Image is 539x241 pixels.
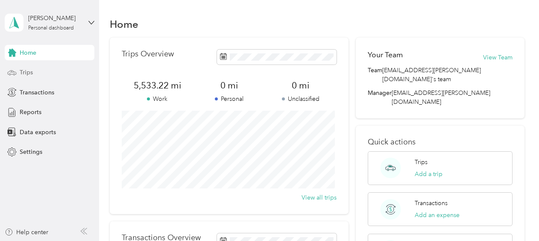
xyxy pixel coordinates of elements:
[28,14,82,23] div: [PERSON_NAME]
[368,88,392,106] span: Manager
[302,193,337,202] button: View all trips
[265,79,337,91] span: 0 mi
[415,199,448,208] p: Transactions
[193,94,265,103] p: Personal
[368,66,382,84] span: Team
[20,68,33,77] span: Trips
[193,79,265,91] span: 0 mi
[122,50,174,59] p: Trips Overview
[483,53,513,62] button: View Team
[415,170,442,179] button: Add a trip
[20,88,54,97] span: Transactions
[368,138,512,147] p: Quick actions
[28,26,74,31] div: Personal dashboard
[415,158,428,167] p: Trips
[491,193,539,241] iframe: Everlance-gr Chat Button Frame
[20,108,41,117] span: Reports
[122,94,193,103] p: Work
[110,20,138,29] h1: Home
[265,94,337,103] p: Unclassified
[392,89,490,106] span: [EMAIL_ADDRESS][PERSON_NAME][DOMAIN_NAME]
[20,128,56,137] span: Data exports
[122,79,193,91] span: 5,533.22 mi
[5,228,48,237] button: Help center
[368,50,403,60] h2: Your Team
[20,147,42,156] span: Settings
[20,48,36,57] span: Home
[415,211,460,220] button: Add an expense
[382,66,512,84] span: [EMAIL_ADDRESS][PERSON_NAME][DOMAIN_NAME]'s team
